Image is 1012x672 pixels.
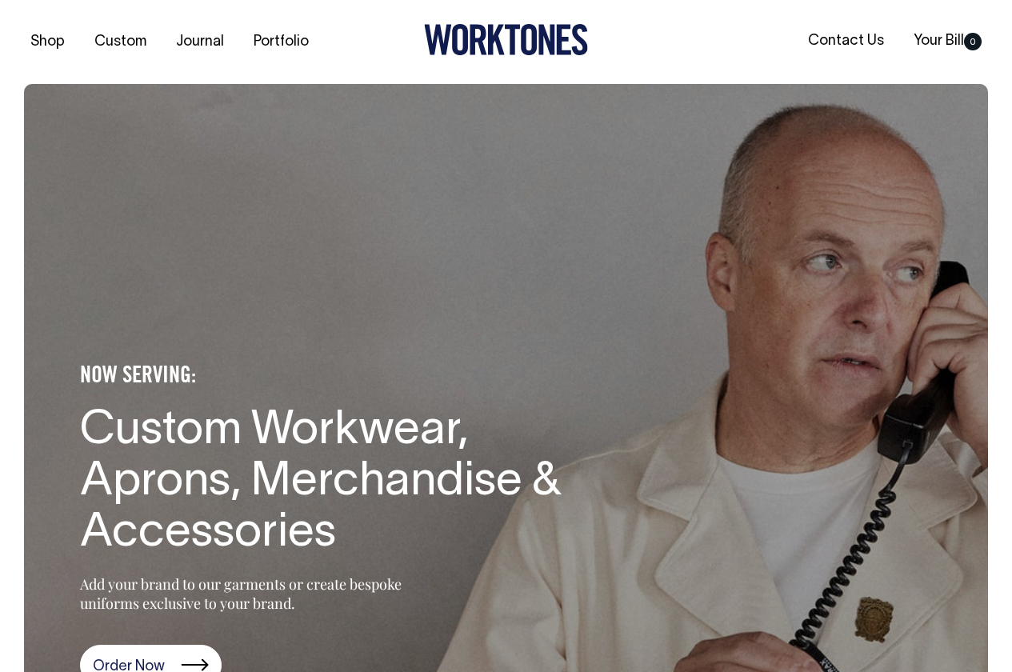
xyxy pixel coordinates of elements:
h1: Custom Workwear, Aprons, Merchandise & Accessories [80,406,600,559]
h4: NOW SERVING: [80,363,600,390]
a: Portfolio [247,29,315,55]
a: Journal [170,29,230,55]
span: 0 [964,33,982,50]
a: Your Bill0 [907,28,988,54]
p: Add your brand to our garments or create bespoke uniforms exclusive to your brand. [80,574,440,613]
a: Shop [24,29,71,55]
a: Custom [88,29,153,55]
a: Contact Us [802,28,890,54]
